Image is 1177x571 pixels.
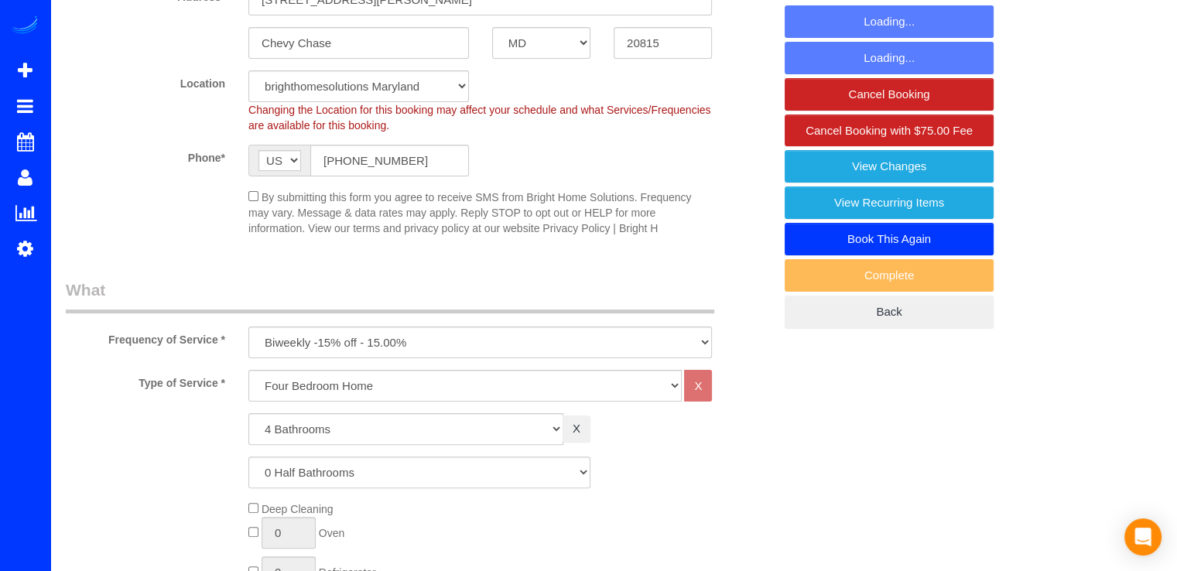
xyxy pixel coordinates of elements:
a: Cancel Booking [785,78,994,111]
img: Automaid Logo [9,15,40,37]
span: By submitting this form you agree to receive SMS from Bright Home Solutions. Frequency may vary. ... [248,191,691,234]
span: Deep Cleaning [262,503,334,515]
label: Phone* [54,145,237,166]
input: Phone* [310,145,469,176]
label: Location [54,70,237,91]
a: Book This Again [785,223,994,255]
input: City* [248,27,469,59]
input: Zip Code* [614,27,712,59]
a: Back [785,296,994,328]
legend: What [66,279,714,313]
span: Oven [319,527,344,539]
span: Cancel Booking with $75.00 Fee [806,124,973,137]
a: View Changes [785,150,994,183]
label: Frequency of Service * [54,327,237,347]
span: Changing the Location for this booking may affect your schedule and what Services/Frequencies are... [248,104,710,132]
a: View Recurring Items [785,186,994,219]
label: Type of Service * [54,370,237,391]
a: Cancel Booking with $75.00 Fee [785,115,994,147]
div: Open Intercom Messenger [1124,518,1162,556]
a: X [563,415,590,442]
